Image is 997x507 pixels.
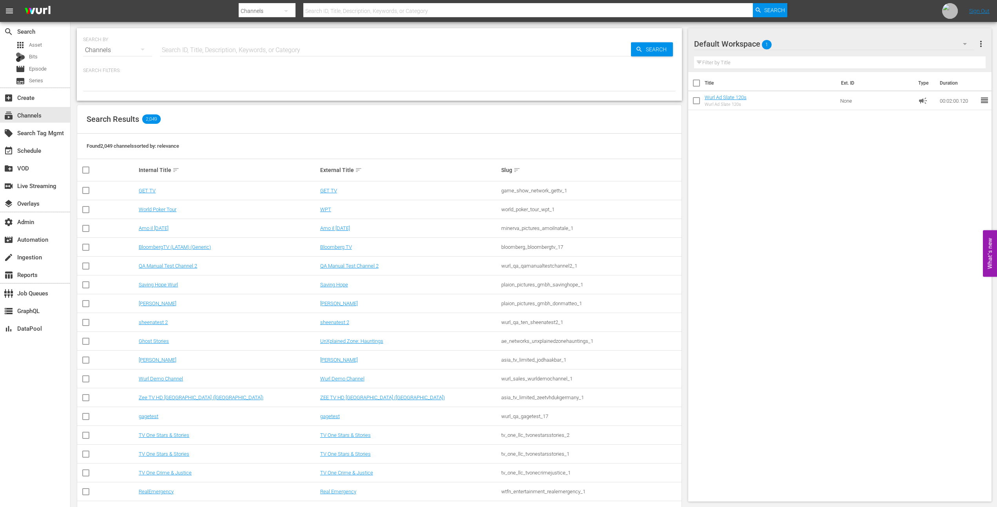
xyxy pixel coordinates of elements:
[139,413,158,419] a: gagetest
[631,42,673,56] button: Search
[705,102,747,107] div: Wurl Ad Slate 120s
[4,199,13,208] span: Overlays
[501,470,680,476] div: tv_one_llc_tvonecrimejustice_1
[142,114,161,124] span: 2,049
[83,67,676,74] p: Search Filters:
[513,167,520,174] span: sort
[764,3,785,17] span: Search
[969,8,990,14] a: Sign Out
[914,72,935,94] th: Type
[320,165,499,175] div: External Title
[501,376,680,382] div: wurl_sales_wurldemochannel_1
[501,451,680,457] div: tv_one_llc_tvonestarsstories_1
[320,225,350,231] a: Amo il [DATE]
[501,206,680,212] div: world_poker_tour_wpt_1
[139,319,168,325] a: sheenatest 2
[87,143,179,149] span: Found 2,049 channels sorted by: relevance
[4,217,13,227] span: Admin
[501,432,680,438] div: tv_one_llc_tvonestarsstories_2
[501,188,680,194] div: game_show_network_gettv_1
[935,72,982,94] th: Duration
[139,432,189,438] a: TV One Stars & Stories
[643,42,673,56] span: Search
[139,244,211,250] a: BloombergTV (LATAM) (Generic)
[139,489,174,494] a: RealEmergency
[4,93,13,103] span: Create
[918,96,928,105] span: Ad
[139,188,156,194] a: GET TV
[4,181,13,191] span: Live Streaming
[980,96,989,105] span: reorder
[4,270,13,280] span: Reports
[87,114,139,124] span: Search Results
[753,3,787,17] button: Search
[501,282,680,288] div: plaion_pictures_gmbh_savinghope_1
[320,263,379,269] a: QA Manual Test Channel 2
[139,357,176,363] a: [PERSON_NAME]
[983,230,997,277] button: Open Feedback Widget
[29,41,42,49] span: Asset
[705,72,836,94] th: Title
[320,338,383,344] a: UnXplained Zone: Hauntings
[320,244,352,250] a: Bloomberg TV
[83,39,152,61] div: Channels
[139,470,192,476] a: TV One Crime & Justice
[4,146,13,156] span: Schedule
[836,72,914,94] th: Ext. ID
[172,167,179,174] span: sort
[320,357,358,363] a: [PERSON_NAME]
[705,94,747,100] a: Wurl Ad Slate 120s
[4,129,13,138] span: Search Tag Mgmt
[139,451,189,457] a: TV One Stars & Stories
[139,206,176,212] a: World Poker Tour
[976,34,986,53] button: more_vert
[139,301,176,306] a: [PERSON_NAME]
[501,489,680,494] div: wtfn_entertainment_realemergency_1
[501,225,680,231] div: minerva_pictures_amoilnatale_1
[139,282,178,288] a: Saving Hope Wurl
[19,2,56,20] img: ans4CAIJ8jUAAAAAAAAAAAAAAAAAAAAAAAAgQb4GAAAAAAAAAAAAAAAAAAAAAAAAJMjXAAAAAAAAAAAAAAAAAAAAAAAAgAT5G...
[29,53,38,61] span: Bits
[976,39,986,49] span: more_vert
[320,376,364,382] a: Wurl Demo Channel
[139,263,197,269] a: QA Manual Test Channel 2
[501,357,680,363] div: asia_tv_limited_jodhaakbar_1
[4,235,13,244] span: Automation
[4,164,13,173] span: VOD
[320,470,373,476] a: TV One Crime & Justice
[29,77,43,85] span: Series
[942,3,958,19] img: url
[16,40,25,50] span: Asset
[4,289,13,298] span: Job Queues
[501,395,680,400] div: asia_tv_limited_zeetvhdukgermany_1
[139,338,169,344] a: Ghost Stories
[355,167,362,174] span: sort
[4,27,13,36] span: Search
[4,253,13,262] span: Ingestion
[139,165,318,175] div: Internal Title
[139,395,263,400] a: Zee TV HD [GEOGRAPHIC_DATA] ([GEOGRAPHIC_DATA])
[320,282,348,288] a: Saving Hope
[320,301,358,306] a: [PERSON_NAME]
[320,432,371,438] a: TV One Stars & Stories
[501,244,680,250] div: bloomberg_bloombergtv_17
[5,6,14,16] span: menu
[320,206,331,212] a: WPT
[501,301,680,306] div: plaion_pictures_gmbh_donmatteo_1
[501,165,680,175] div: Slug
[501,413,680,419] div: wurl_qa_gagetest_17
[694,33,974,55] div: Default Workspace
[139,225,169,231] a: Amo il [DATE]
[320,395,445,400] a: ZEE TV HD [GEOGRAPHIC_DATA] ([GEOGRAPHIC_DATA])
[4,306,13,316] span: GraphQL
[501,263,680,269] div: wurl_qa_qamanualtestchannel2_1
[501,338,680,344] div: ae_networks_unxplainedzonehauntings_1
[320,188,337,194] a: GET TV
[320,489,356,494] a: Real Emergency
[29,65,47,73] span: Episode
[16,53,25,62] div: Bits
[837,91,915,110] td: None
[937,91,980,110] td: 00:02:00.120
[4,324,13,333] span: DataPool
[320,413,340,419] a: gagetest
